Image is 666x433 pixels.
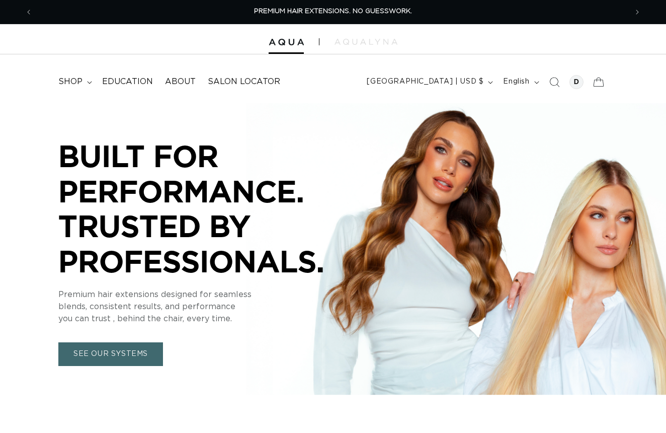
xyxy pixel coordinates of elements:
summary: shop [52,70,96,93]
button: [GEOGRAPHIC_DATA] | USD $ [361,73,497,92]
span: Salon Locator [208,77,280,87]
img: aqualyna.com [335,39,397,45]
p: Premium hair extensions designed for seamless [58,288,360,301]
button: English [497,73,543,92]
p: blends, consistent results, and performance [58,301,360,313]
span: About [165,77,196,87]
p: you can trust , behind the chair, every time. [58,313,360,325]
span: PREMIUM HAIR EXTENSIONS. NO GUESSWORK. [254,8,412,15]
span: English [503,77,529,87]
a: Salon Locator [202,70,286,93]
span: [GEOGRAPHIC_DATA] | USD $ [367,77,483,87]
a: SEE OUR SYSTEMS [58,342,163,366]
a: Education [96,70,159,93]
p: BUILT FOR PERFORMANCE. TRUSTED BY PROFESSIONALS. [58,138,360,278]
span: shop [58,77,82,87]
summary: Search [543,71,565,93]
img: Aqua Hair Extensions [269,39,304,46]
a: About [159,70,202,93]
button: Previous announcement [18,3,40,22]
span: Education [102,77,153,87]
button: Next announcement [626,3,648,22]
